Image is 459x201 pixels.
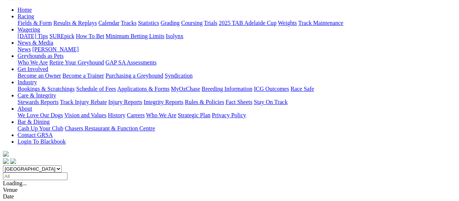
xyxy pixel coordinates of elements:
a: We Love Our Dogs [18,112,63,118]
a: Integrity Reports [144,99,183,105]
span: Loading... [3,180,27,186]
a: Breeding Information [202,86,252,92]
a: Contact GRSA [18,132,53,138]
a: Schedule of Fees [76,86,116,92]
a: News [18,46,31,52]
a: Trials [204,20,217,26]
div: Bar & Dining [18,125,456,132]
a: Chasers Restaurant & Function Centre [65,125,155,131]
a: How To Bet [76,33,104,39]
a: History [108,112,125,118]
a: Become an Owner [18,72,61,79]
a: Become a Trainer [62,72,104,79]
a: Race Safe [290,86,314,92]
div: Racing [18,20,456,26]
div: Date [3,193,456,200]
a: Retire Your Greyhound [49,59,104,66]
a: Stewards Reports [18,99,58,105]
a: 2025 TAB Adelaide Cup [219,20,276,26]
a: Coursing [181,20,203,26]
a: Greyhounds as Pets [18,53,64,59]
a: Home [18,7,32,13]
a: Bookings & Scratchings [18,86,74,92]
a: Fact Sheets [226,99,252,105]
a: Minimum Betting Limits [106,33,164,39]
a: [DATE] Tips [18,33,48,39]
a: Cash Up Your Club [18,125,63,131]
a: Care & Integrity [18,92,56,98]
a: Login To Blackbook [18,138,66,145]
a: Wagering [18,26,40,33]
a: Calendar [98,20,119,26]
a: Privacy Policy [212,112,246,118]
a: GAP SA Assessments [106,59,157,66]
a: Bar & Dining [18,119,50,125]
img: facebook.svg [3,158,9,164]
div: Industry [18,86,456,92]
a: SUREpick [49,33,74,39]
a: Strategic Plan [178,112,210,118]
a: Injury Reports [108,99,142,105]
div: Greyhounds as Pets [18,59,456,66]
div: News & Media [18,46,456,53]
a: Weights [278,20,297,26]
a: Who We Are [18,59,48,66]
a: Get Involved [18,66,48,72]
a: Track Injury Rebate [60,99,107,105]
a: About [18,105,32,112]
a: Tracks [121,20,137,26]
a: MyOzChase [171,86,200,92]
a: Rules & Policies [185,99,224,105]
img: logo-grsa-white.png [3,151,9,157]
img: twitter.svg [10,158,16,164]
a: Statistics [138,20,159,26]
a: Industry [18,79,37,85]
a: News & Media [18,40,53,46]
a: Results & Replays [53,20,97,26]
a: Grading [161,20,180,26]
a: Who We Are [146,112,176,118]
div: Care & Integrity [18,99,456,105]
a: Stay On Track [254,99,287,105]
a: Isolynx [166,33,183,39]
a: Syndication [165,72,192,79]
a: Fields & Form [18,20,52,26]
a: [PERSON_NAME] [32,46,79,52]
a: Racing [18,13,34,19]
a: Applications & Forms [117,86,169,92]
a: Track Maintenance [298,20,343,26]
a: Careers [127,112,145,118]
a: Purchasing a Greyhound [106,72,163,79]
div: Venue [3,187,456,193]
a: ICG Outcomes [254,86,289,92]
div: Wagering [18,33,456,40]
div: About [18,112,456,119]
input: Select date [3,172,68,180]
div: Get Involved [18,72,456,79]
a: Vision and Values [64,112,106,118]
